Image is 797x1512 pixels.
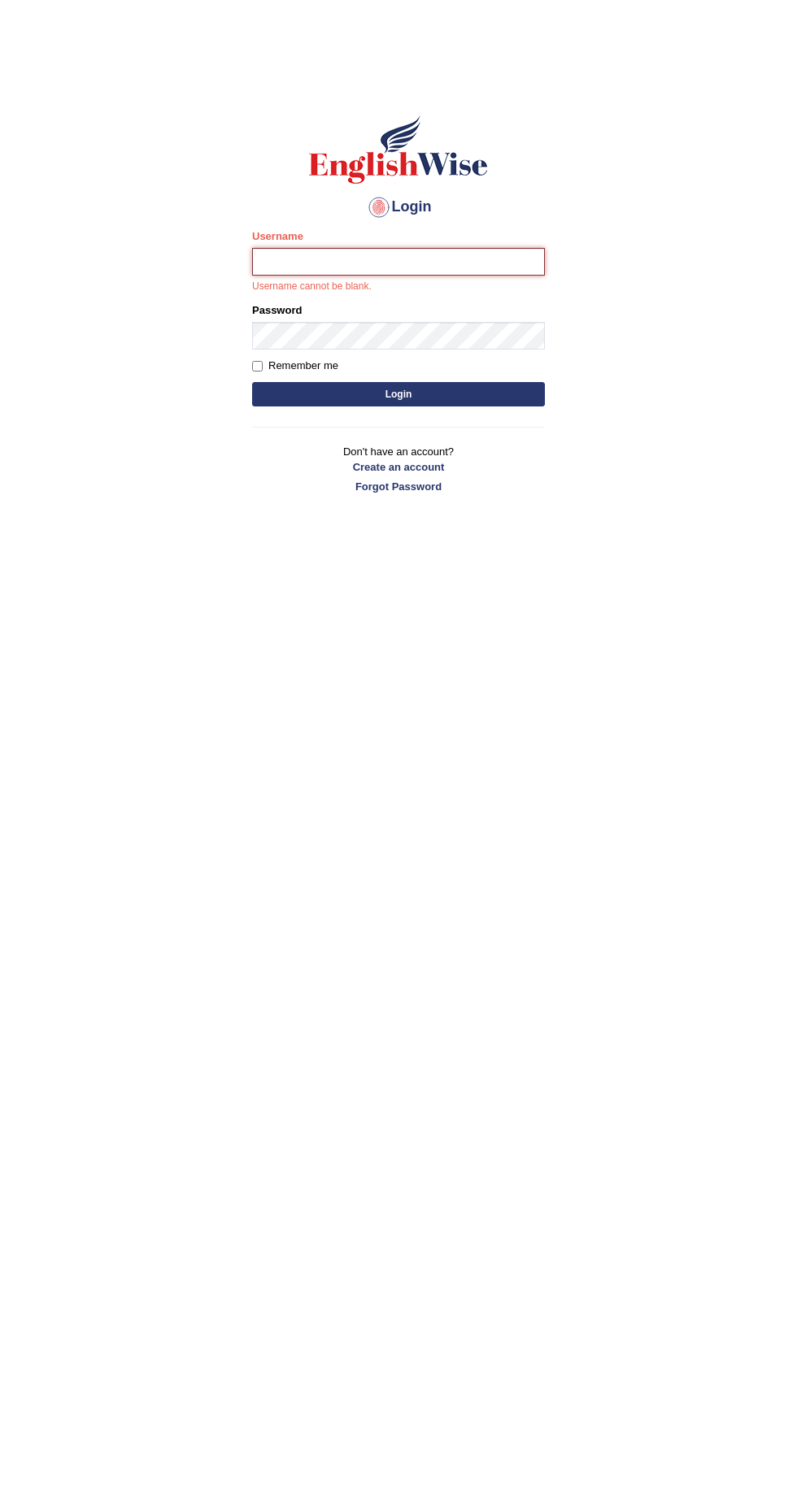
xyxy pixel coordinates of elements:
p: Don't have an account? [252,444,545,494]
label: Remember me [252,358,338,374]
label: Username [252,228,303,244]
button: Login [252,382,545,406]
p: Username cannot be blank. [252,280,545,294]
label: Password [252,302,302,318]
a: Create an account [252,459,545,475]
a: Forgot Password [252,479,545,494]
h4: Login [252,194,545,220]
input: Remember me [252,361,263,371]
img: Logo of English Wise sign in for intelligent practice with AI [306,113,491,186]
